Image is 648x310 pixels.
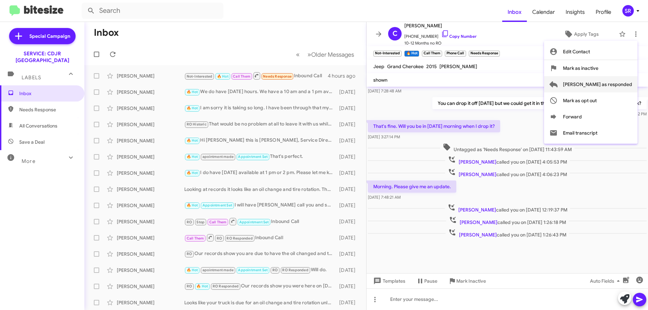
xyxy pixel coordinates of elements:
[544,109,638,125] button: Forward
[563,76,632,92] span: [PERSON_NAME] as responded
[544,125,638,141] button: Email transcript
[563,92,597,109] span: Mark as opt out
[563,60,598,76] span: Mark as inactive
[563,44,590,60] span: Edit Contact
